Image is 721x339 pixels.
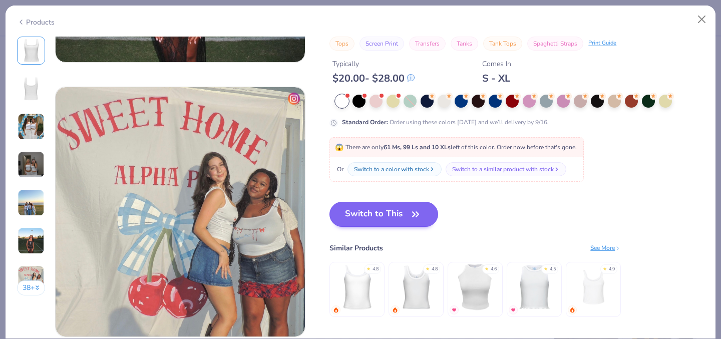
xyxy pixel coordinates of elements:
[329,37,354,51] button: Tops
[335,143,577,151] span: There are only left of this color. Order now before that's gone.
[359,37,404,51] button: Screen Print
[367,266,371,270] div: ★
[333,307,339,313] img: trending.gif
[452,165,554,174] div: Switch to a similar product with stock
[347,162,442,176] button: Switch to a color with stock
[329,202,438,227] button: Switch to This
[18,227,45,254] img: User generated content
[590,243,621,252] div: See More
[18,265,45,292] img: User generated content
[511,263,558,311] img: Fresh Prints Sasha Crop Top
[432,266,438,273] div: 4.8
[603,266,607,270] div: ★
[482,59,511,69] div: Comes In
[19,39,43,63] img: Front
[451,37,478,51] button: Tanks
[409,37,446,51] button: Transfers
[426,266,430,270] div: ★
[446,162,566,176] button: Switch to a similar product with stock
[569,307,575,313] img: trending.gif
[609,266,615,273] div: 4.9
[544,266,548,270] div: ★
[329,243,383,253] div: Similar Products
[18,113,45,140] img: User generated content
[485,266,489,270] div: ★
[482,72,511,85] div: S - XL
[451,307,457,313] img: MostFav.gif
[570,263,617,311] img: Bella Canvas Ladies' Micro Ribbed Scoop Tank
[491,266,497,273] div: 4.6
[18,189,45,216] img: User generated content
[342,118,388,126] strong: Standard Order :
[452,263,499,311] img: Fresh Prints Marilyn Tank Top
[373,266,379,273] div: 4.8
[17,17,55,28] div: Products
[354,165,429,174] div: Switch to a color with stock
[384,143,451,151] strong: 61 Ms, 99 Ls and 10 XLs
[483,37,522,51] button: Tank Tops
[550,266,556,273] div: 4.5
[332,72,415,85] div: $ 20.00 - $ 28.00
[56,87,305,336] img: e7cdf7b8-4f19-4c56-9200-37a46a587eee
[18,151,45,178] img: User generated content
[342,118,549,127] div: Order using these colors [DATE] and we’ll delivery by 9/16.
[588,39,616,48] div: Print Guide
[335,165,343,174] span: Or
[19,77,43,101] img: Back
[335,143,343,152] span: 😱
[527,37,583,51] button: Spaghetti Straps
[17,280,46,295] button: 38+
[288,93,300,105] img: insta-icon.png
[510,307,516,313] img: MostFav.gif
[692,10,711,29] button: Close
[393,263,440,311] img: Fresh Prints Sunset Blvd Ribbed Scoop Tank Top
[333,263,381,311] img: Fresh Prints Cali Camisole Top
[392,307,398,313] img: trending.gif
[332,59,415,69] div: Typically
